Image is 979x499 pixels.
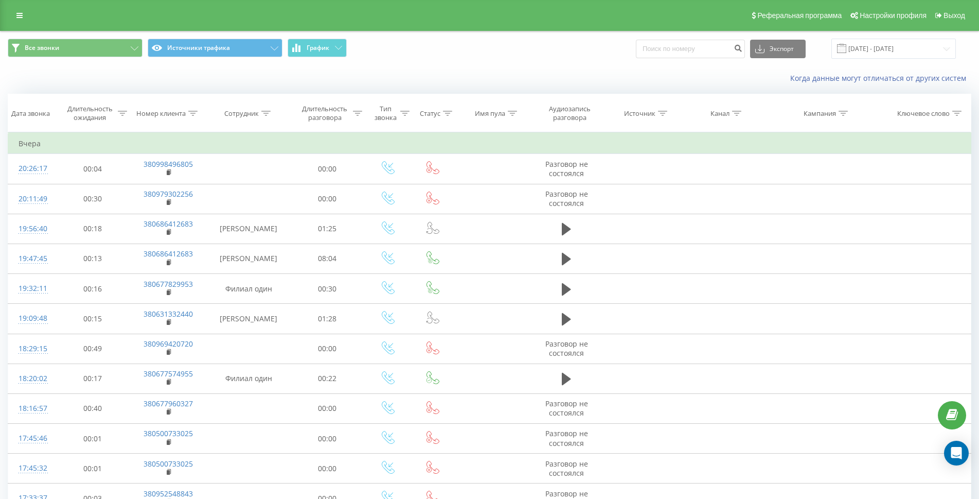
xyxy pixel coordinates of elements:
[19,399,45,419] div: 18:16:57
[290,304,364,334] td: 01:28
[290,454,364,484] td: 00:00
[19,189,45,209] div: 20:11:49
[290,214,364,244] td: 01:25
[207,214,290,244] td: [PERSON_NAME]
[420,109,440,118] div: Статус
[144,339,193,349] a: 380969420720
[290,274,364,304] td: 00:30
[545,339,588,358] span: Разговор не состоялся
[545,428,588,448] span: Разговор не состоялся
[56,304,130,334] td: 00:15
[56,244,130,273] td: 00:13
[288,39,347,57] button: График
[56,454,130,484] td: 00:01
[290,393,364,423] td: 00:00
[19,159,45,179] div: 20:26:17
[65,105,115,122] div: Длительность ожидания
[636,40,745,58] input: Поиск по номеру
[144,219,193,229] a: 380686412683
[19,219,45,239] div: 19:56:40
[144,399,193,408] a: 380677960327
[299,105,350,122] div: Длительность разговора
[56,334,130,364] td: 00:49
[19,279,45,299] div: 19:32:11
[290,154,364,184] td: 00:00
[144,369,193,378] a: 380677574955
[19,428,45,449] div: 17:45:46
[207,304,290,334] td: [PERSON_NAME]
[144,428,193,438] a: 380500733025
[624,109,655,118] div: Источник
[144,309,193,319] a: 380631332440
[545,459,588,478] span: Разговор не состоялся
[545,399,588,418] span: Разговор не состоялся
[290,424,364,454] td: 00:00
[56,274,130,304] td: 00:16
[207,274,290,304] td: Филиал один
[757,11,842,20] span: Реферальная программа
[144,189,193,199] a: 380979302256
[897,109,950,118] div: Ключевое слово
[307,44,329,51] span: График
[290,334,364,364] td: 00:00
[19,339,45,359] div: 18:29:15
[8,39,143,57] button: Все звонки
[148,39,282,57] button: Источники трафика
[56,214,130,244] td: 00:18
[56,424,130,454] td: 00:01
[290,244,364,273] td: 08:04
[56,364,130,393] td: 00:17
[56,184,130,214] td: 00:30
[19,308,45,329] div: 19:09:48
[224,109,259,118] div: Сотрудник
[144,489,193,498] a: 380952548843
[944,441,969,466] div: Open Intercom Messenger
[545,189,588,208] span: Разговор не состоялся
[790,73,971,83] a: Когда данные могут отличаться от других систем
[56,154,130,184] td: 00:04
[475,109,505,118] div: Имя пула
[8,133,971,154] td: Вчера
[207,244,290,273] td: [PERSON_NAME]
[144,249,193,259] a: 380686412683
[545,159,588,178] span: Разговор не состоялся
[710,109,729,118] div: Канал
[19,249,45,269] div: 19:47:45
[804,109,836,118] div: Кампания
[207,364,290,393] td: Филиал один
[11,109,50,118] div: Дата звонка
[19,369,45,389] div: 18:20:02
[944,11,965,20] span: Выход
[290,364,364,393] td: 00:22
[136,109,186,118] div: Номер клиента
[144,459,193,469] a: 380500733025
[374,105,398,122] div: Тип звонка
[750,40,806,58] button: Экспорт
[290,184,364,214] td: 00:00
[56,393,130,423] td: 00:40
[540,105,600,122] div: Аудиозапись разговора
[144,279,193,289] a: 380677829953
[144,159,193,169] a: 380998496805
[19,458,45,478] div: 17:45:32
[25,44,59,52] span: Все звонки
[860,11,927,20] span: Настройки профиля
